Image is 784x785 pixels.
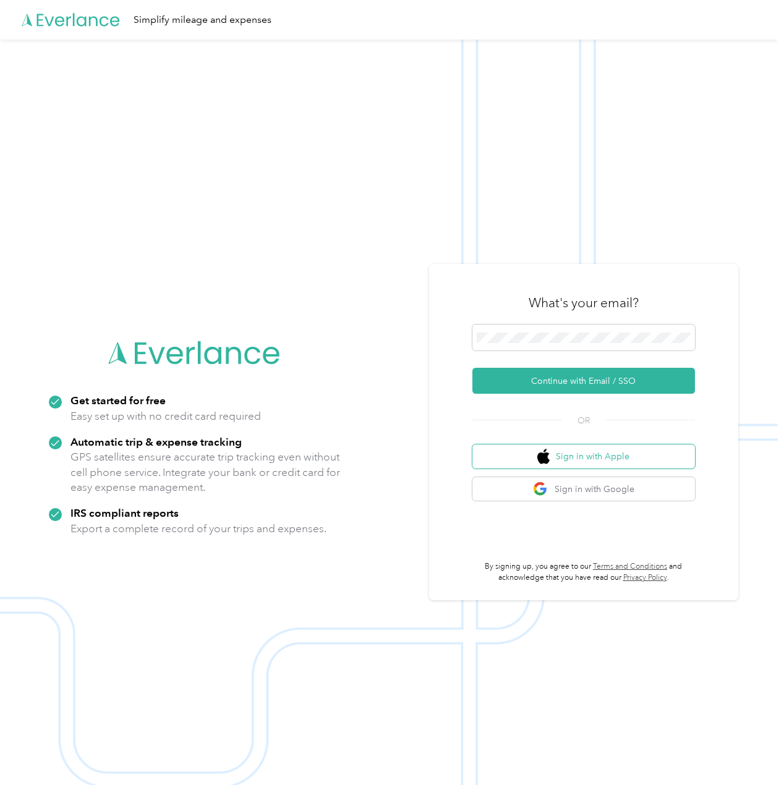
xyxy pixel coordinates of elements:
[472,477,695,501] button: google logoSign in with Google
[70,449,341,495] p: GPS satellites ensure accurate trip tracking even without cell phone service. Integrate your bank...
[472,444,695,469] button: apple logoSign in with Apple
[70,521,326,537] p: Export a complete record of your trips and expenses.
[70,394,166,407] strong: Get started for free
[472,561,695,583] p: By signing up, you agree to our and acknowledge that you have read our .
[593,562,667,571] a: Terms and Conditions
[533,482,548,497] img: google logo
[70,409,261,424] p: Easy set up with no credit card required
[70,435,242,448] strong: Automatic trip & expense tracking
[562,414,605,427] span: OR
[134,12,271,28] div: Simplify mileage and expenses
[623,573,667,582] a: Privacy Policy
[70,506,179,519] strong: IRS compliant reports
[472,368,695,394] button: Continue with Email / SSO
[537,449,550,464] img: apple logo
[529,294,639,312] h3: What's your email?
